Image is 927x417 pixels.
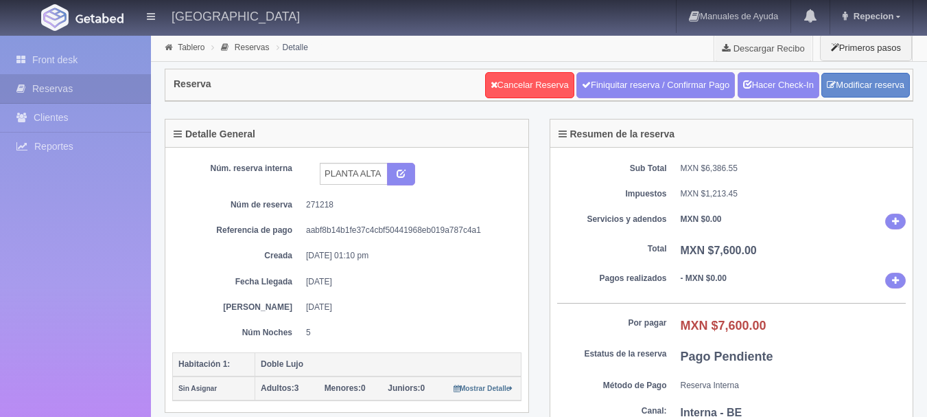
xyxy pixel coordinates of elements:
[273,41,312,54] li: Detalle
[75,13,124,23] img: Getabed
[183,302,292,313] dt: [PERSON_NAME]
[172,7,300,24] h4: [GEOGRAPHIC_DATA]
[178,385,217,392] small: Sin Asignar
[557,188,667,200] dt: Impuestos
[325,383,366,393] span: 0
[174,129,255,139] h4: Detalle General
[183,250,292,262] dt: Creada
[557,405,667,417] dt: Canal:
[557,273,667,284] dt: Pagos realizados
[183,199,292,211] dt: Núm de reserva
[681,380,906,392] dd: Reserva Interna
[850,11,894,21] span: Repecion
[681,273,727,283] b: - MXN $0.00
[41,4,69,31] img: Getabed
[557,348,667,360] dt: Estatus de la reserva
[738,72,819,98] a: Hacer Check-In
[235,43,270,52] a: Reservas
[557,243,667,255] dt: Total
[174,79,211,89] h4: Reserva
[183,327,292,339] dt: Núm Noches
[454,385,513,392] small: Mostrar Detalle
[681,319,766,333] b: MXN $7,600.00
[559,129,675,139] h4: Resumen de la reserva
[306,302,511,313] dd: [DATE]
[388,383,420,393] strong: Juniors:
[306,276,511,288] dd: [DATE]
[485,72,574,98] a: Cancelar Reserva
[557,163,667,174] dt: Sub Total
[821,73,910,98] a: Modificar reserva
[183,225,292,236] dt: Referencia de pago
[681,245,757,256] b: MXN $7,600.00
[306,250,511,262] dd: [DATE] 01:10 pm
[178,359,230,369] b: Habitación 1:
[454,383,513,393] a: Mostrar Detalle
[255,352,521,376] th: Doble Lujo
[557,214,667,225] dt: Servicios y adendos
[261,383,294,393] strong: Adultos:
[388,383,425,393] span: 0
[681,214,722,224] b: MXN $0.00
[261,383,298,393] span: 3
[576,72,735,98] a: Finiquitar reserva / Confirmar Pago
[325,383,361,393] strong: Menores:
[178,43,204,52] a: Tablero
[183,163,292,174] dt: Núm. reserva interna
[306,327,511,339] dd: 5
[681,188,906,200] dd: MXN $1,213.45
[306,225,511,236] dd: aabf8b14b1fe37c4cbf50441968eb019a787c4a1
[557,380,667,392] dt: Método de Pago
[183,276,292,288] dt: Fecha Llegada
[681,350,773,363] b: Pago Pendiente
[681,163,906,174] dd: MXN $6,386.55
[306,199,511,211] dd: 271218
[714,34,812,62] a: Descargar Recibo
[557,317,667,329] dt: Por pagar
[820,34,912,61] button: Primeros pasos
